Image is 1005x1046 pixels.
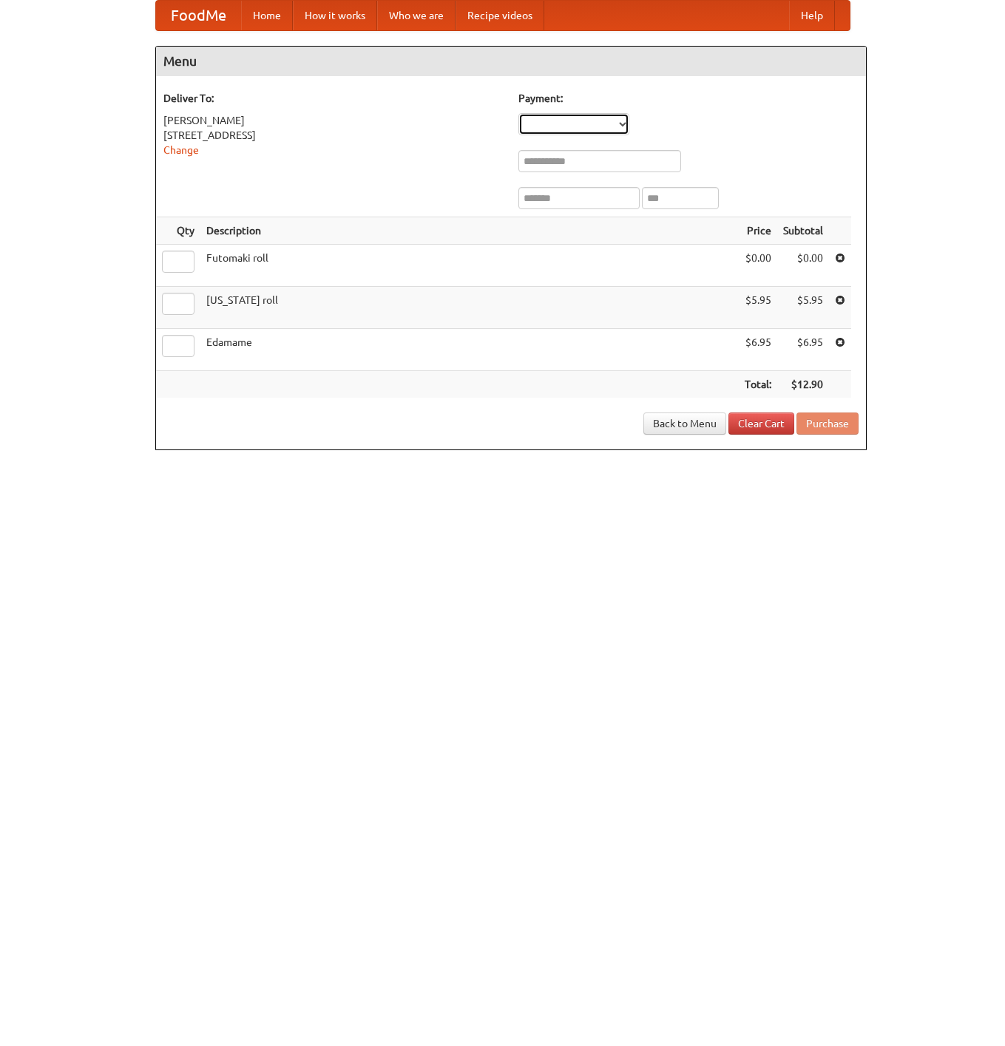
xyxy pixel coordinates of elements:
td: $0.00 [739,245,777,287]
a: FoodMe [156,1,241,30]
td: [US_STATE] roll [200,287,739,329]
a: Back to Menu [643,412,726,435]
a: Clear Cart [728,412,794,435]
a: Recipe videos [456,1,544,30]
th: Total: [739,371,777,398]
button: Purchase [796,412,859,435]
a: Who we are [377,1,456,30]
a: How it works [293,1,377,30]
div: [STREET_ADDRESS] [163,128,504,143]
td: $5.95 [777,287,829,329]
a: Help [789,1,835,30]
td: $6.95 [739,329,777,371]
th: Price [739,217,777,245]
div: [PERSON_NAME] [163,113,504,128]
th: Qty [156,217,200,245]
td: $5.95 [739,287,777,329]
th: Subtotal [777,217,829,245]
h5: Deliver To: [163,91,504,106]
a: Home [241,1,293,30]
td: Edamame [200,329,739,371]
h5: Payment: [518,91,859,106]
a: Change [163,144,199,156]
th: $12.90 [777,371,829,398]
th: Description [200,217,739,245]
td: $0.00 [777,245,829,287]
td: $6.95 [777,329,829,371]
td: Futomaki roll [200,245,739,287]
h4: Menu [156,47,866,76]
